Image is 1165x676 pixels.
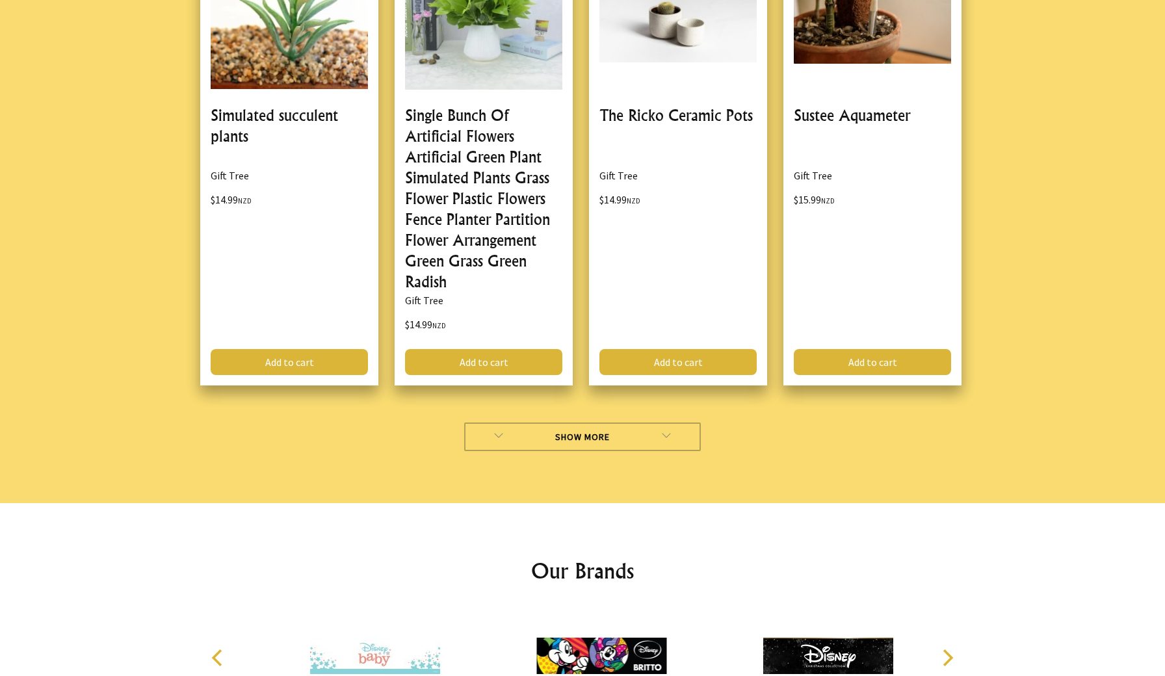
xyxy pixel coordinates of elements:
button: Next [932,643,961,672]
a: Add to cart [405,349,562,375]
a: Add to cart [794,349,951,375]
a: Add to cart [211,349,368,375]
button: Previous [204,643,233,672]
a: Show More [464,422,701,451]
h2: Our Brands [198,555,967,586]
a: Add to cart [599,349,757,375]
